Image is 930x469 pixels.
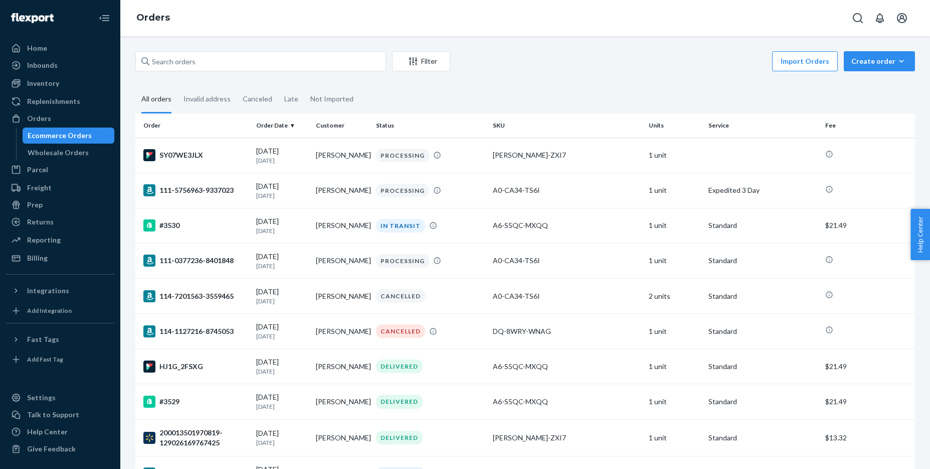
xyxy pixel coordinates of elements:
td: 1 unit [645,208,704,243]
p: Standard [708,362,817,372]
th: Units [645,113,704,138]
div: [DATE] [256,181,308,200]
div: CANCELLED [376,324,425,338]
td: 1 unit [645,243,704,278]
td: 1 unit [645,384,704,419]
a: Orders [136,12,170,23]
div: [DATE] [256,216,308,235]
p: [DATE] [256,438,308,447]
div: Canceled [243,86,272,112]
button: Open notifications [870,8,890,28]
td: $21.49 [821,349,915,384]
div: Parcel [27,165,48,175]
div: Billing [27,253,48,263]
div: [DATE] [256,146,308,165]
th: Order [135,113,252,138]
div: Give Feedback [27,444,76,454]
a: Prep [6,197,114,213]
td: [PERSON_NAME] [312,138,371,173]
div: Freight [27,183,52,193]
div: Returns [27,217,54,227]
div: 111-5756963-9337023 [143,184,248,196]
div: DELIVERED [376,360,423,373]
div: #3530 [143,219,248,231]
button: Filter [392,51,450,71]
div: 114-7201563-3559465 [143,290,248,302]
a: Freight [6,180,114,196]
td: 1 unit [645,349,704,384]
p: [DATE] [256,402,308,411]
div: DELIVERED [376,431,423,444]
a: Billing [6,250,114,266]
p: Expedited 3 Day [708,185,817,195]
p: [DATE] [256,191,308,200]
div: Invalid address [183,86,231,112]
p: [DATE] [256,262,308,270]
td: [PERSON_NAME] [312,384,371,419]
a: Add Integration [6,303,114,319]
p: Standard [708,256,817,266]
th: Fee [821,113,915,138]
div: HJ1G_2FSXG [143,361,248,373]
p: [DATE] [256,367,308,376]
p: [DATE] [256,156,308,165]
p: Standard [708,291,817,301]
p: Standard [708,326,817,336]
div: [DATE] [256,392,308,411]
div: Replenishments [27,96,80,106]
td: 1 unit [645,173,704,208]
input: Search orders [135,51,386,71]
div: Late [284,86,298,112]
td: [PERSON_NAME] [312,419,371,456]
td: [PERSON_NAME] [312,243,371,278]
div: All orders [141,86,171,113]
th: SKU [489,113,645,138]
a: Settings [6,390,114,406]
a: Orders [6,110,114,127]
button: Fast Tags [6,331,114,347]
td: 1 unit [645,419,704,456]
td: $21.49 [821,384,915,419]
a: Add Fast Tag [6,351,114,368]
p: [DATE] [256,226,308,235]
div: PROCESSING [376,254,429,268]
a: Wholesale Orders [23,145,115,161]
div: Wholesale Orders [28,148,89,158]
div: IN TRANSIT [376,219,425,232]
td: [PERSON_NAME] [312,173,371,208]
div: Add Integration [27,306,72,315]
div: A6-S5QC-MXQQ [493,397,641,407]
div: [DATE] [256,357,308,376]
td: 2 units [645,279,704,314]
a: Inventory [6,75,114,91]
div: Add Fast Tag [27,355,63,364]
a: Returns [6,214,114,230]
td: $21.49 [821,208,915,243]
p: [DATE] [256,297,308,305]
button: Open Search Box [848,8,868,28]
div: PROCESSING [376,184,429,197]
p: Standard [708,397,817,407]
div: Customer [316,121,367,130]
div: A0-CA34-TS6I [493,185,641,195]
td: [PERSON_NAME] [312,314,371,349]
div: Inbounds [27,60,58,70]
div: #3529 [143,396,248,408]
a: Reporting [6,232,114,248]
div: A0-CA34-TS6I [493,256,641,266]
th: Order Date [252,113,312,138]
td: 1 unit [645,314,704,349]
button: Help Center [910,209,930,260]
div: 114-1127216-8745053 [143,325,248,337]
td: 1 unit [645,138,704,173]
div: Not Imported [310,86,353,112]
div: Filter [393,56,450,66]
button: Import Orders [772,51,838,71]
td: [PERSON_NAME] [312,349,371,384]
div: 200013501970819-129026169767425 [143,428,248,448]
div: Settings [27,393,56,403]
a: Replenishments [6,93,114,109]
a: Talk to Support [6,407,114,423]
td: [PERSON_NAME] [312,279,371,314]
ol: breadcrumbs [128,4,178,33]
